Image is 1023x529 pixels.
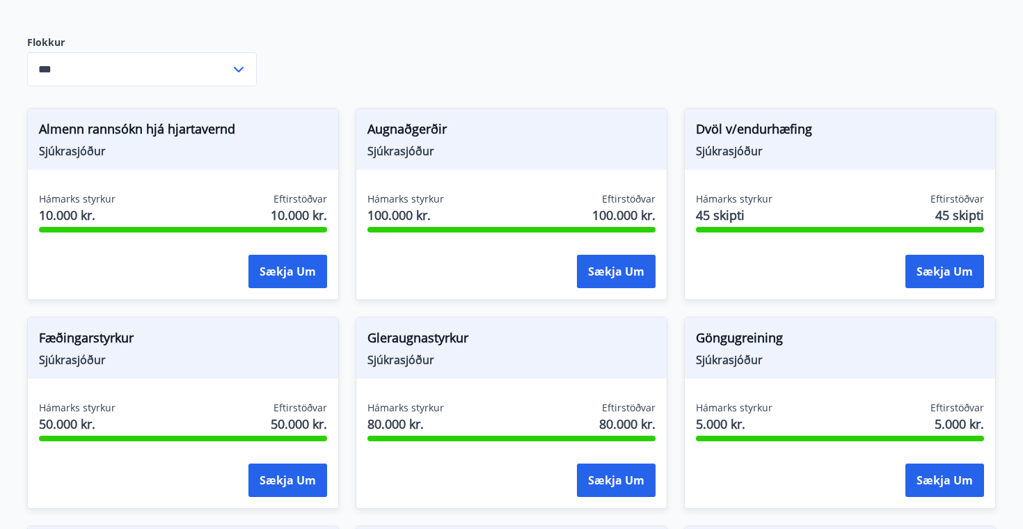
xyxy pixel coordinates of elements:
[930,192,984,206] span: Eftirstöðvar
[930,401,984,415] span: Eftirstöðvar
[39,401,116,415] span: Hámarks styrkur
[367,206,444,224] span: 100.000 kr.
[696,352,984,368] span: Sjúkrasjóður
[27,35,257,49] label: Flokkur
[367,415,444,433] span: 80.000 kr.
[367,120,656,143] span: Augnaðgerðir
[39,352,327,368] span: Sjúkrasjóður
[905,255,984,288] button: Sækja um
[273,192,327,206] span: Eftirstöðvar
[696,120,984,143] span: Dvöl v/endurhæfing
[577,464,656,497] button: Sækja um
[248,255,327,288] button: Sækja um
[39,192,116,206] span: Hámarks styrkur
[39,329,327,352] span: Fæðingarstyrkur
[696,401,772,415] span: Hámarks styrkur
[273,401,327,415] span: Eftirstöðvar
[602,401,656,415] span: Eftirstöðvar
[39,143,327,159] span: Sjúkrasjóður
[696,415,772,433] span: 5.000 kr.
[367,401,444,415] span: Hámarks styrkur
[271,415,327,433] span: 50.000 kr.
[271,206,327,224] span: 10.000 kr.
[367,352,656,368] span: Sjúkrasjóður
[696,143,984,159] span: Sjúkrasjóður
[592,206,656,224] span: 100.000 kr.
[39,120,327,143] span: Almenn rannsókn hjá hjartavernd
[599,415,656,433] span: 80.000 kr.
[248,464,327,497] button: Sækja um
[696,329,984,352] span: Göngugreining
[696,206,772,224] span: 45 skipti
[935,415,984,433] span: 5.000 kr.
[696,192,772,206] span: Hámarks styrkur
[367,329,656,352] span: Gleraugnastyrkur
[602,192,656,206] span: Eftirstöðvar
[39,415,116,433] span: 50.000 kr.
[367,143,656,159] span: Sjúkrasjóður
[935,206,984,224] span: 45 skipti
[577,255,656,288] button: Sækja um
[39,206,116,224] span: 10.000 kr.
[905,464,984,497] button: Sækja um
[367,192,444,206] span: Hámarks styrkur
